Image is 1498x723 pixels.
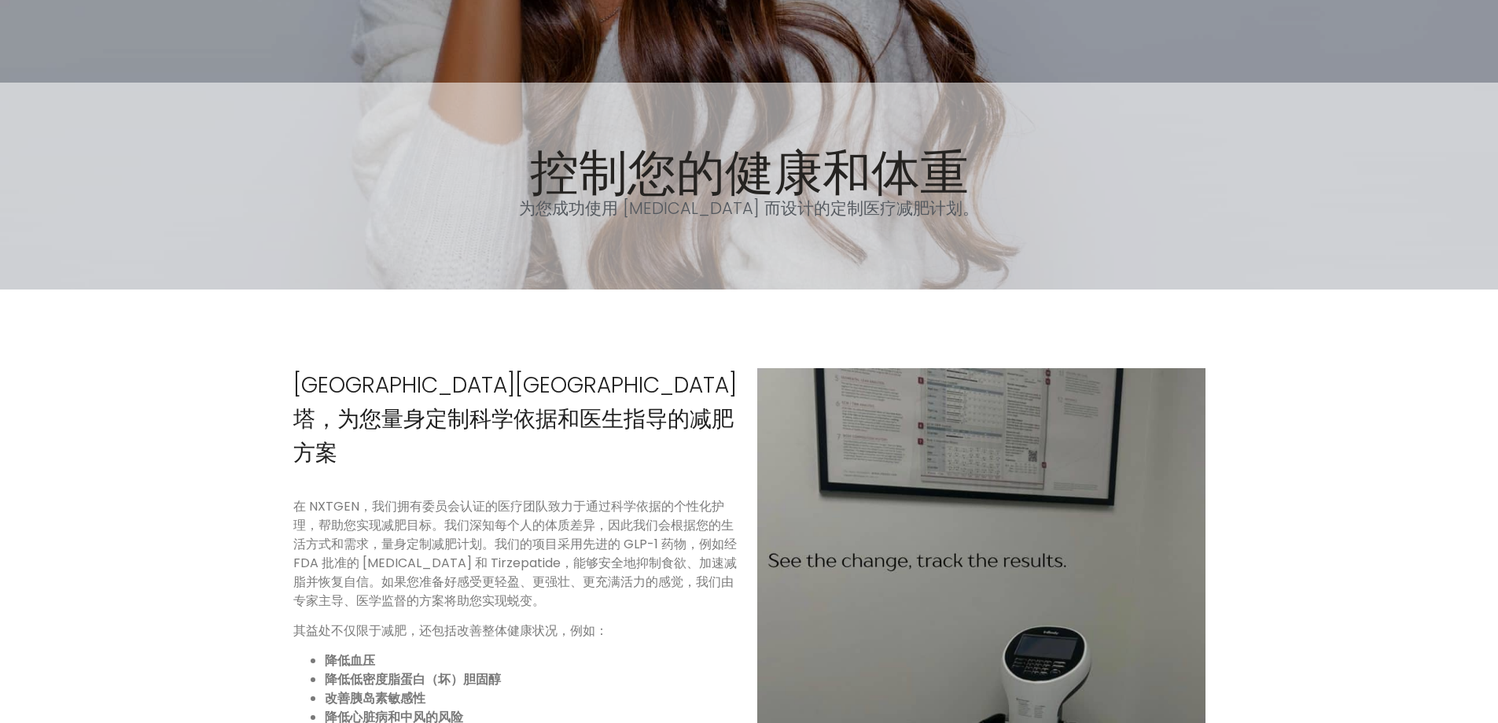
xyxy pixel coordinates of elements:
font: 降低血压 [325,651,375,670]
font: [GEOGRAPHIC_DATA][GEOGRAPHIC_DATA]塔，为您量身定制科学依据和医生指导的减肥方案 [293,370,737,468]
div: 幻灯片 [434,83,1064,290]
font: 在 NXTGEN，我们拥有委员会认证的医疗团队致力于通过科学依据的个性化护理，帮助您实现减肥目标。我们深知每个人的体质差异，因此我们会根据您的生活方式和需求，量身定制减肥计划。我们的项目采用先进... [293,497,737,610]
font: 为您成功使用 [MEDICAL_DATA] 而设计的定制医疗减肥计划。 [519,197,979,219]
font: 降低低密度脂蛋白（坏）胆固醇 [325,670,501,688]
font: 改善胰岛素敏感性 [325,689,425,707]
font: 控制您的健康和体重 [530,143,969,202]
font: 其益处不仅限于减肥，还包括改善整体健康状况，例如： [293,622,608,640]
